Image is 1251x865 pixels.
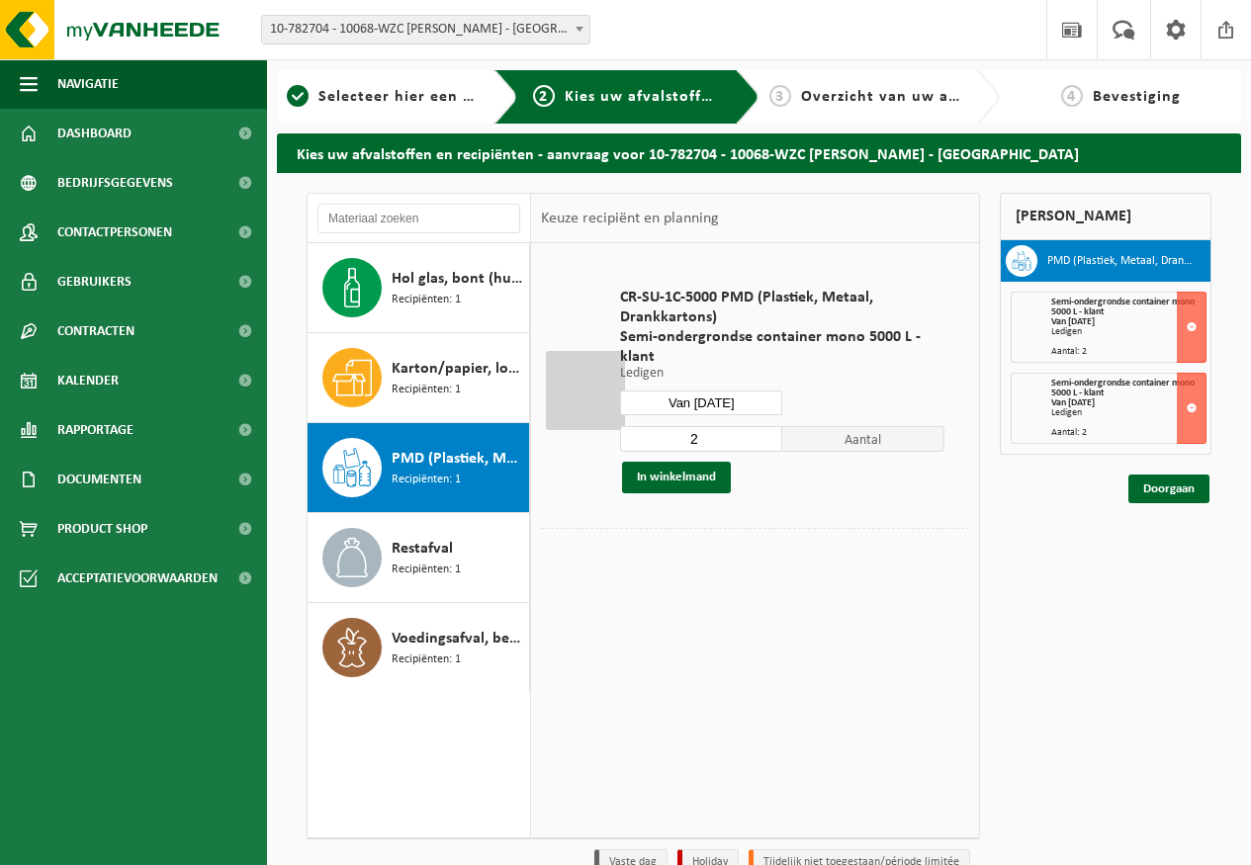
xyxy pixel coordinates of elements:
[1051,316,1095,327] strong: Van [DATE]
[308,333,530,423] button: Karton/papier, los (bedrijven) Recipiënten: 1
[769,85,791,107] span: 3
[57,59,119,109] span: Navigatie
[57,554,218,603] span: Acceptatievoorwaarden
[531,194,729,243] div: Keuze recipiënt en planning
[277,133,1241,172] h2: Kies uw afvalstoffen en recipiënten - aanvraag voor 10-782704 - 10068-WZC [PERSON_NAME] - [GEOGRA...
[1051,397,1095,408] strong: Van [DATE]
[287,85,309,107] span: 1
[392,381,461,399] span: Recipiënten: 1
[1051,428,1206,438] div: Aantal: 2
[57,356,119,405] span: Kalender
[533,85,555,107] span: 2
[392,357,524,381] span: Karton/papier, los (bedrijven)
[1051,408,1206,418] div: Ledigen
[262,16,589,43] span: 10-782704 - 10068-WZC JAMES ENSOR - OOSTENDE
[57,504,147,554] span: Product Shop
[57,455,141,504] span: Documenten
[261,15,590,44] span: 10-782704 - 10068-WZC JAMES ENSOR - OOSTENDE
[308,243,530,333] button: Hol glas, bont (huishoudelijk) Recipiënten: 1
[392,267,524,291] span: Hol glas, bont (huishoudelijk)
[1051,347,1206,357] div: Aantal: 2
[782,426,944,452] span: Aantal
[1000,193,1211,240] div: [PERSON_NAME]
[620,327,944,367] span: Semi-ondergrondse container mono 5000 L - klant
[392,471,461,489] span: Recipiënten: 1
[308,603,530,692] button: Voedingsafval, bevat producten van dierlijke oorsprong, onverpakt, categorie 3 Recipiënten: 1
[1051,378,1195,398] span: Semi-ondergrondse container mono 5000 L - klant
[57,257,132,306] span: Gebruikers
[1093,89,1181,105] span: Bevestiging
[392,537,453,561] span: Restafval
[1047,245,1196,277] h3: PMD (Plastiek, Metaal, Drankkartons) (bedrijven)
[57,405,134,455] span: Rapportage
[318,89,532,105] span: Selecteer hier een vestiging
[620,390,782,415] input: Selecteer datum
[622,462,731,493] button: In winkelmand
[1061,85,1083,107] span: 4
[392,291,461,309] span: Recipiënten: 1
[392,561,461,579] span: Recipiënten: 1
[392,650,461,669] span: Recipiënten: 1
[317,204,520,233] input: Materiaal zoeken
[392,627,524,650] span: Voedingsafval, bevat producten van dierlijke oorsprong, onverpakt, categorie 3
[392,447,524,471] span: PMD (Plastiek, Metaal, Drankkartons) (bedrijven)
[801,89,1010,105] span: Overzicht van uw aanvraag
[57,306,134,356] span: Contracten
[57,109,132,158] span: Dashboard
[1128,475,1209,503] a: Doorgaan
[57,208,172,257] span: Contactpersonen
[1051,297,1195,317] span: Semi-ondergrondse container mono 5000 L - klant
[620,288,944,327] span: CR-SU-1C-5000 PMD (Plastiek, Metaal, Drankkartons)
[565,89,837,105] span: Kies uw afvalstoffen en recipiënten
[57,158,173,208] span: Bedrijfsgegevens
[1051,327,1206,337] div: Ledigen
[620,367,944,381] p: Ledigen
[308,513,530,603] button: Restafval Recipiënten: 1
[308,423,530,513] button: PMD (Plastiek, Metaal, Drankkartons) (bedrijven) Recipiënten: 1
[287,85,479,109] a: 1Selecteer hier een vestiging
